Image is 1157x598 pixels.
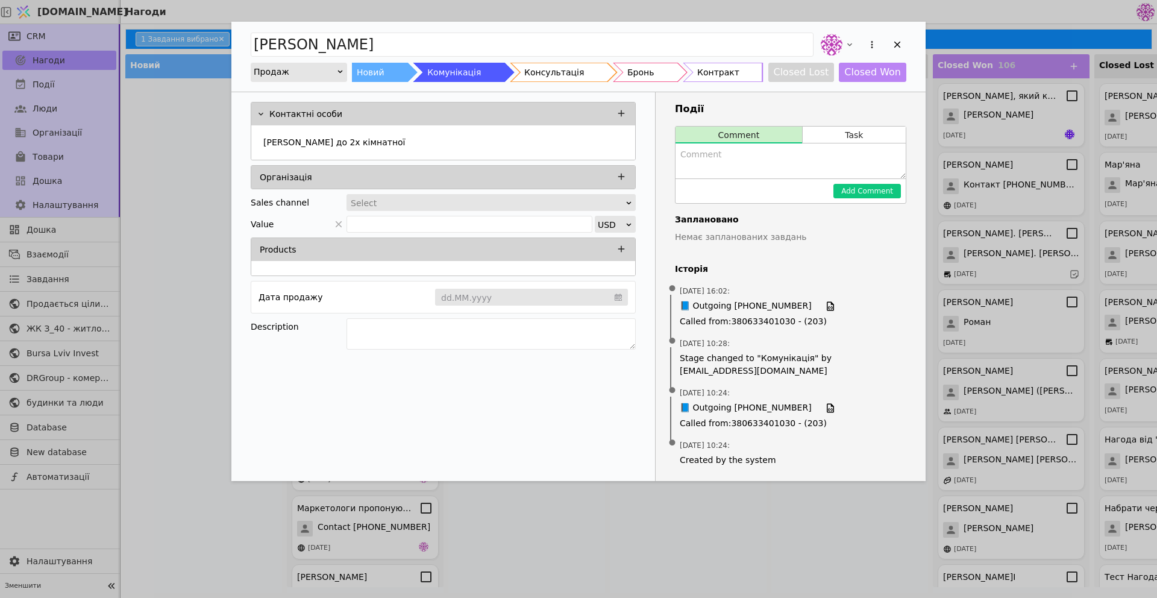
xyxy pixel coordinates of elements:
button: Closed Won [839,63,906,82]
span: 📘 Outgoing [PHONE_NUMBER] [680,300,812,313]
span: Stage changed to "Комунікація" by [EMAIL_ADDRESS][DOMAIN_NAME] [680,352,901,377]
span: [DATE] 10:24 : [680,440,730,451]
div: Description [251,318,346,335]
span: [DATE] 10:28 : [680,338,730,349]
button: Comment [676,127,802,143]
span: [DATE] 16:02 : [680,286,730,297]
div: Консультація [524,63,584,82]
div: Продаж [254,63,336,80]
button: Task [803,127,906,143]
span: Value [251,216,274,233]
button: Closed Lost [768,63,835,82]
span: • [666,428,679,459]
div: Бронь [627,63,654,82]
span: Called from : 380633401030 - (203) [680,315,901,328]
div: Select [351,195,624,212]
button: Add Comment [833,184,901,198]
span: Called from : 380633401030 - (203) [680,417,901,430]
div: USD [598,216,625,233]
h4: Заплановано [675,213,906,226]
div: Дата продажу [259,289,322,306]
div: Add Opportunity [231,22,926,481]
img: de [821,34,842,55]
h4: Історія [675,263,906,275]
p: Контактні особи [269,108,342,121]
div: Контракт [697,63,739,82]
div: Новий [357,63,384,82]
div: Sales channel [251,194,309,211]
span: 📘 Outgoing [PHONE_NUMBER] [680,401,812,415]
p: [PERSON_NAME] до 2х кімнатної [263,136,405,149]
span: • [666,274,679,304]
span: • [666,326,679,357]
svg: calendar [615,291,622,303]
span: [DATE] 10:24 : [680,388,730,398]
p: Організація [260,171,312,184]
h3: Події [675,102,906,116]
span: • [666,376,679,406]
div: Комунікація [427,63,481,82]
p: Products [260,244,296,256]
p: Немає запланованих завдань [675,231,906,244]
span: Created by the system [680,454,901,467]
